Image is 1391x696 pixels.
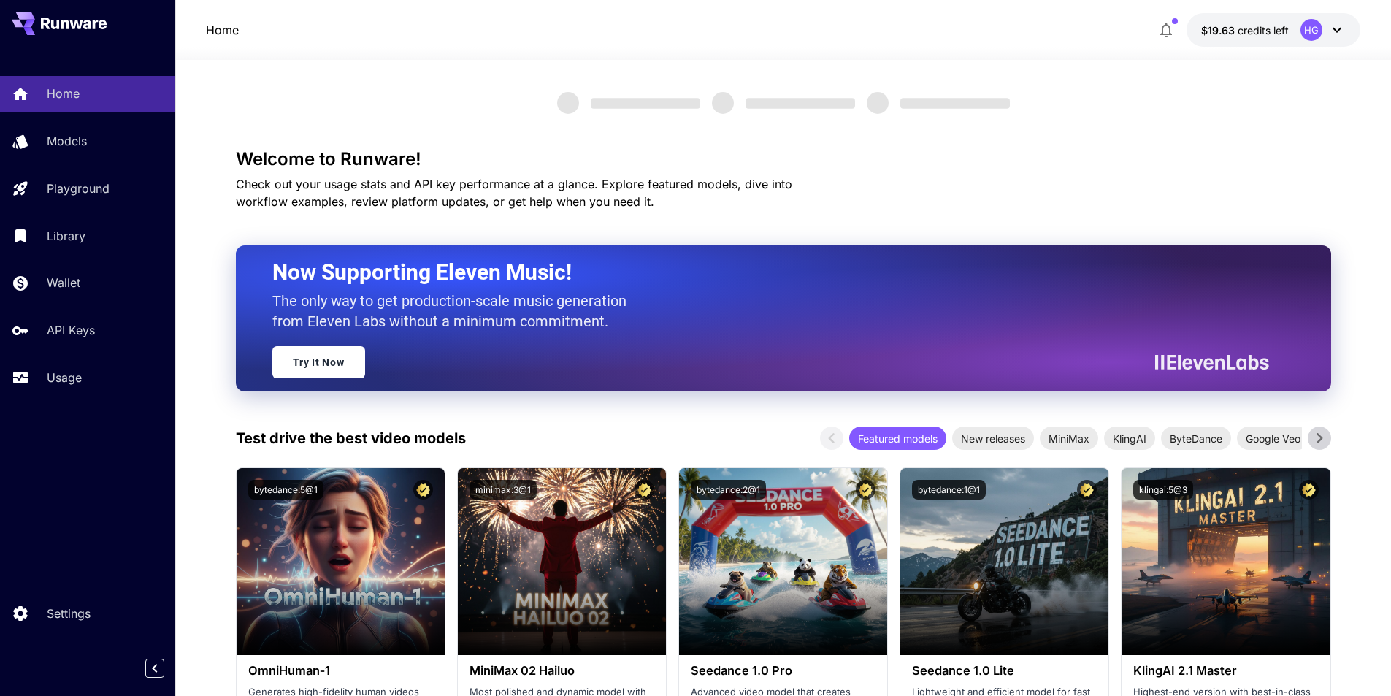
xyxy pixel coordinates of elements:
[912,664,1097,678] h3: Seedance 1.0 Lite
[236,149,1331,169] h3: Welcome to Runware!
[849,431,946,446] span: Featured models
[156,655,175,681] div: Collapse sidebar
[1104,427,1155,450] div: KlingAI
[248,480,323,500] button: bytedance:5@1
[912,480,986,500] button: bytedance:1@1
[47,369,82,386] p: Usage
[900,468,1108,655] img: alt
[1201,23,1289,38] div: $19.6341
[1187,13,1360,47] button: $19.6341HG
[47,321,95,339] p: API Keys
[236,177,792,209] span: Check out your usage stats and API key performance at a glance. Explore featured models, dive int...
[691,480,766,500] button: bytedance:2@1
[679,468,887,655] img: alt
[272,291,637,332] p: The only way to get production-scale music generation from Eleven Labs without a minimum commitment.
[47,605,91,622] p: Settings
[1104,431,1155,446] span: KlingAI
[237,468,445,655] img: alt
[47,132,87,150] p: Models
[236,427,466,449] p: Test drive the best video models
[272,346,365,378] a: Try It Now
[1201,24,1238,37] span: $19.63
[1133,480,1193,500] button: klingai:5@3
[1299,480,1319,500] button: Certified Model – Vetted for best performance and includes a commercial license.
[248,664,433,678] h3: OmniHuman‑1
[1237,431,1309,446] span: Google Veo
[691,664,875,678] h3: Seedance 1.0 Pro
[413,480,433,500] button: Certified Model – Vetted for best performance and includes a commercial license.
[47,85,80,102] p: Home
[470,480,537,500] button: minimax:3@1
[1238,24,1289,37] span: credits left
[1040,431,1098,446] span: MiniMax
[1040,427,1098,450] div: MiniMax
[458,468,666,655] img: alt
[206,21,239,39] nav: breadcrumb
[1237,427,1309,450] div: Google Veo
[1161,427,1231,450] div: ByteDance
[206,21,239,39] a: Home
[47,227,85,245] p: Library
[952,427,1034,450] div: New releases
[1161,431,1231,446] span: ByteDance
[1300,19,1322,41] div: HG
[1133,664,1318,678] h3: KlingAI 2.1 Master
[1077,480,1097,500] button: Certified Model – Vetted for best performance and includes a commercial license.
[47,180,110,197] p: Playground
[635,480,654,500] button: Certified Model – Vetted for best performance and includes a commercial license.
[952,431,1034,446] span: New releases
[145,659,164,678] button: Collapse sidebar
[47,274,80,291] p: Wallet
[856,480,875,500] button: Certified Model – Vetted for best performance and includes a commercial license.
[1122,468,1330,655] img: alt
[272,259,1258,286] h2: Now Supporting Eleven Music!
[849,427,946,450] div: Featured models
[470,664,654,678] h3: MiniMax 02 Hailuo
